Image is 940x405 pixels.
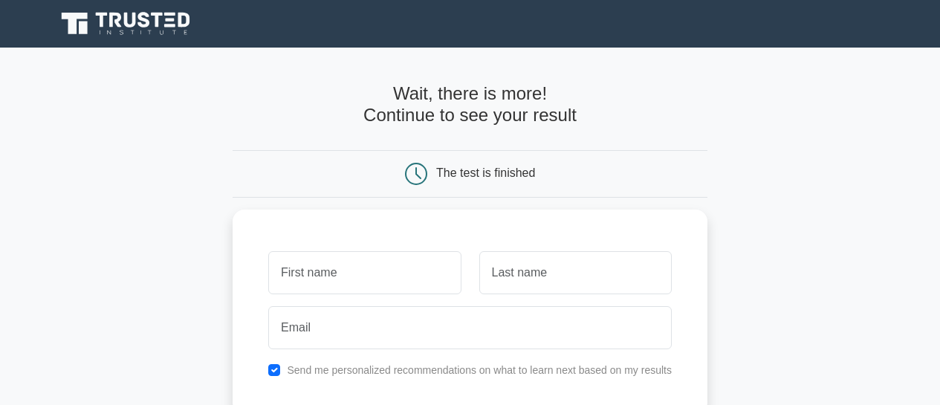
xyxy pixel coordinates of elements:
input: Email [268,306,672,349]
input: Last name [479,251,672,294]
input: First name [268,251,461,294]
h4: Wait, there is more! Continue to see your result [233,83,707,126]
div: The test is finished [436,166,535,179]
label: Send me personalized recommendations on what to learn next based on my results [287,364,672,376]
